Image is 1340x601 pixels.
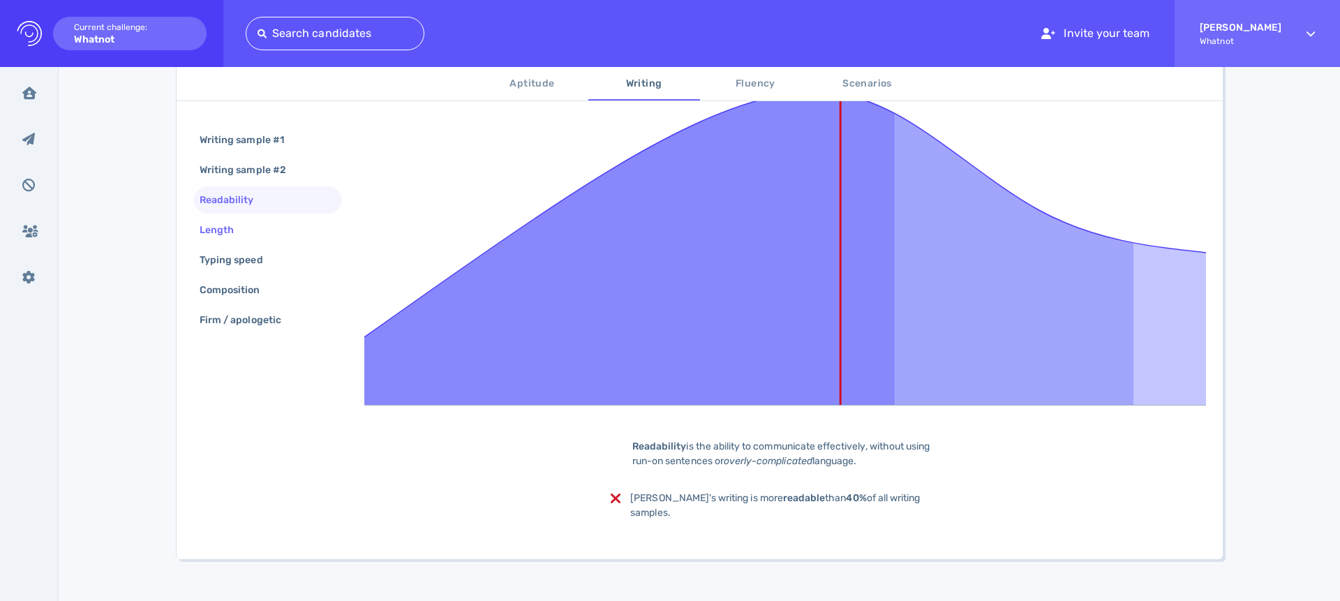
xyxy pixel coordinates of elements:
[197,280,277,300] div: Composition
[197,190,271,210] div: Readability
[597,75,692,93] span: Writing
[197,130,301,150] div: Writing sample #1
[632,440,687,452] b: Readability
[611,439,960,468] div: is the ability to communicate effectively, without using run-on sentences or language.
[708,75,803,93] span: Fluency
[846,492,866,504] b: 40%
[1200,36,1281,46] span: Whatnot
[724,455,812,467] i: overly-complicated
[1200,22,1281,34] strong: [PERSON_NAME]
[197,160,303,180] div: Writing sample #2
[197,220,251,240] div: Length
[783,492,825,504] b: readable
[197,310,298,330] div: Firm / apologetic
[197,250,280,270] div: Typing speed
[820,75,915,93] span: Scenarios
[630,492,920,519] span: [PERSON_NAME]'s writing is more than of all writing samples.
[485,75,580,93] span: Aptitude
